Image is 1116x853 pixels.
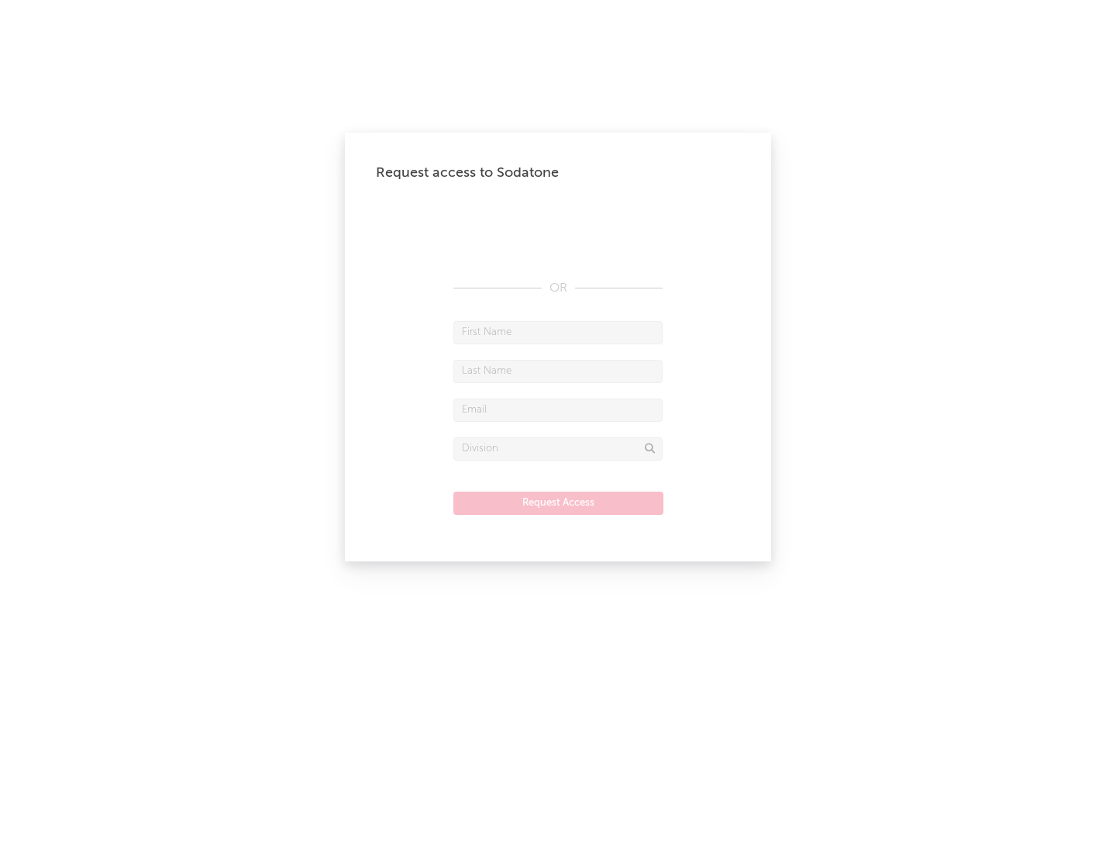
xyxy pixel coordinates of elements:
input: Division [453,437,663,461]
div: OR [453,279,663,298]
input: Last Name [453,360,663,383]
input: Email [453,399,663,422]
button: Request Access [453,492,663,515]
div: Request access to Sodatone [376,164,740,182]
input: First Name [453,321,663,344]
